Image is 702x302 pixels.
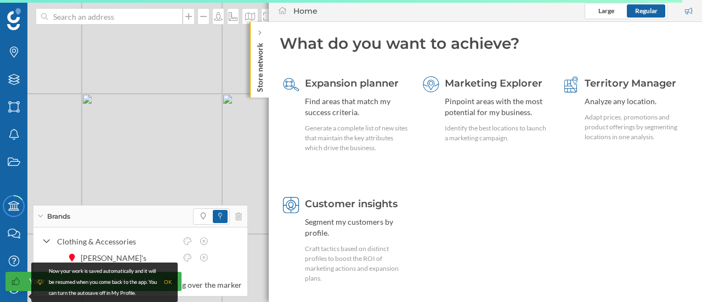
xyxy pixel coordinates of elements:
span: Territory Manager [585,77,676,89]
div: [PERSON_NAME]'s [81,252,152,264]
div: Identify the best locations to launch a marketing campaign. [445,123,548,143]
div: Craft tactics based on distinct profiles to boost the ROI of marketing actions and expansion plans. [305,244,408,283]
img: customer-intelligence.svg [283,197,299,213]
div: Home [293,5,318,16]
div: Clothing & Accessories [57,236,177,247]
span: Customer insights [305,198,398,210]
span: Large [598,7,614,15]
div: OK [164,277,172,288]
span: Marketing Explorer [445,77,542,89]
div: Now your work is saved automatically and it will be resumed when you come back to the app. You ca... [49,266,158,299]
img: explorer.svg [423,76,439,93]
div: Your session was successfully loaded. [29,276,156,287]
span: Regular [635,7,658,15]
span: Brands [47,212,70,221]
div: Analyze any location. [585,96,688,107]
div: Generate a complete list of new sites that maintain the key attributes which drive the business. [305,123,408,153]
img: search-areas.svg [283,76,299,93]
img: Geoblink Logo [7,8,21,30]
span: Expansion planner [305,77,399,89]
div: Adapt prices, promotions and product offerings by segmenting locations in one analysis. [585,112,688,142]
p: Store network [254,38,265,92]
div: Segment my customers by profile. [305,216,408,238]
div: Find areas that match my success criteria. [305,96,408,118]
div: What do you want to achieve? [280,33,691,54]
img: territory-manager.svg [563,76,579,93]
div: Pinpoint areas with the most potential for my business. [445,96,548,118]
